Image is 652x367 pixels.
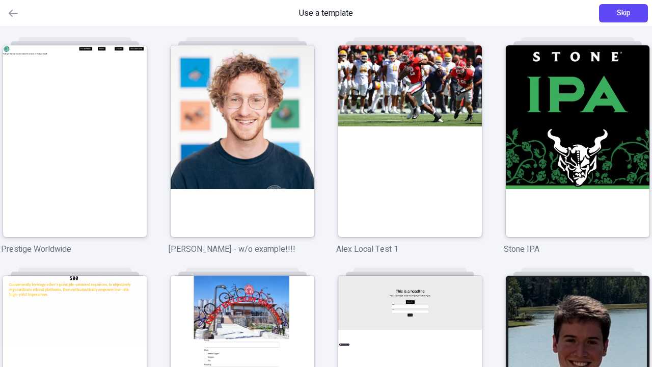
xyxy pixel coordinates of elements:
span: Skip [617,8,631,19]
button: Skip [599,4,648,22]
p: Alex Local Test 1 [336,243,483,255]
p: [PERSON_NAME] - w/o example!!!! [169,243,316,255]
p: Stone IPA [504,243,651,255]
p: Prestige Worldwide [1,243,148,255]
span: Use a template [299,7,353,19]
